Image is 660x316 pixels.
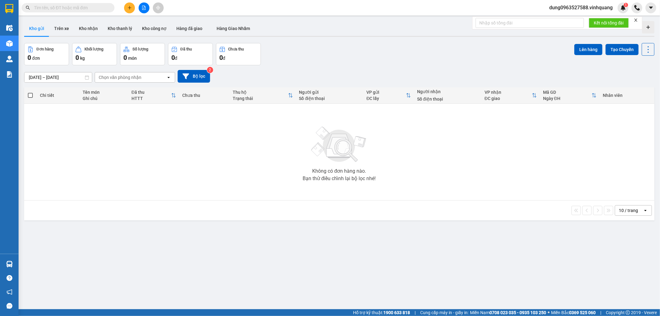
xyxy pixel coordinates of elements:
[645,2,656,13] button: caret-down
[6,56,13,62] img: warehouse-icon
[80,56,85,61] span: kg
[619,207,638,214] div: 10 / trang
[303,176,376,181] div: Bạn thử điều chỉnh lại bộ lọc nhé!
[103,21,137,36] button: Kho thanh lý
[606,44,639,55] button: Tạo Chuyến
[99,74,141,80] div: Chọn văn phòng nhận
[574,44,602,55] button: Lên hàng
[594,19,624,26] span: Kết nối tổng đài
[6,25,13,31] img: warehouse-icon
[120,43,165,65] button: Số lượng0món
[83,96,125,101] div: Ghi chú
[6,289,12,295] span: notification
[156,6,160,10] span: aim
[178,70,210,83] button: Bộ lọc
[415,309,416,316] span: |
[34,4,107,11] input: Tìm tên, số ĐT hoặc mã đơn
[72,43,117,65] button: Khối lượng0kg
[217,26,250,31] span: Hàng Giao Nhầm
[37,47,54,51] div: Đơn hàng
[544,4,618,11] span: dung0963527588.vinhquang
[124,2,135,13] button: plus
[366,96,406,101] div: ĐC lấy
[153,2,164,13] button: aim
[470,309,546,316] span: Miền Nam
[490,310,546,315] strong: 0708 023 035 - 0935 103 250
[420,309,468,316] span: Cung cấp máy in - giấy in:
[171,54,175,61] span: 0
[180,47,192,51] div: Đã thu
[5,4,13,13] img: logo-vxr
[24,43,69,65] button: Đơn hàng0đơn
[32,56,40,61] span: đơn
[6,40,13,47] img: warehouse-icon
[540,87,600,104] th: Toggle SortBy
[363,87,414,104] th: Toggle SortBy
[40,93,77,98] div: Chi tiết
[6,303,12,309] span: message
[182,93,227,98] div: Chưa thu
[481,87,540,104] th: Toggle SortBy
[6,261,13,267] img: warehouse-icon
[625,3,627,7] span: 1
[6,275,12,281] span: question-circle
[417,97,478,102] div: Số điện thoại
[83,90,125,95] div: Tên món
[600,309,601,316] span: |
[49,21,74,36] button: Trên xe
[24,21,49,36] button: Kho gửi
[123,54,127,61] span: 0
[132,47,148,51] div: Số lượng
[223,56,225,61] span: đ
[642,21,654,33] div: Tạo kho hàng mới
[233,96,288,101] div: Trạng thái
[175,56,177,61] span: đ
[299,90,360,95] div: Người gửi
[132,90,171,95] div: Đã thu
[137,21,171,36] button: Kho công nợ
[128,87,179,104] th: Toggle SortBy
[485,96,532,101] div: ĐC giao
[620,5,626,11] img: icon-new-feature
[207,67,213,73] sup: 2
[139,2,149,13] button: file-add
[28,54,31,61] span: 0
[233,90,288,95] div: Thu hộ
[228,47,244,51] div: Chưa thu
[127,6,132,10] span: plus
[634,5,640,11] img: phone-icon
[626,310,630,315] span: copyright
[417,89,478,94] div: Người nhận
[543,90,592,95] div: Mã GD
[74,21,103,36] button: Kho nhận
[26,6,30,10] span: search
[84,47,103,51] div: Khối lượng
[589,18,629,28] button: Kết nối tổng đài
[166,75,171,80] svg: open
[548,311,550,314] span: ⚪️
[128,56,137,61] span: món
[219,54,223,61] span: 0
[353,309,410,316] span: Hỗ trợ kỹ thuật:
[6,71,13,78] img: solution-icon
[551,309,596,316] span: Miền Bắc
[603,93,651,98] div: Nhân viên
[216,43,261,65] button: Chưa thu0đ
[75,54,79,61] span: 0
[230,87,296,104] th: Toggle SortBy
[299,96,360,101] div: Số điện thoại
[634,18,638,22] span: close
[308,123,370,166] img: svg+xml;base64,PHN2ZyBjbGFzcz0ibGlzdC1wbHVnX19zdmciIHhtbG5zPSJodHRwOi8vd3d3LnczLm9yZy8yMDAwL3N2Zy...
[648,5,654,11] span: caret-down
[569,310,596,315] strong: 0369 525 060
[624,3,628,7] sup: 1
[132,96,171,101] div: HTTT
[142,6,146,10] span: file-add
[312,169,366,174] div: Không có đơn hàng nào.
[643,208,648,213] svg: open
[171,21,207,36] button: Hàng đã giao
[485,90,532,95] div: VP nhận
[476,18,584,28] input: Nhập số tổng đài
[366,90,406,95] div: VP gửi
[383,310,410,315] strong: 1900 633 818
